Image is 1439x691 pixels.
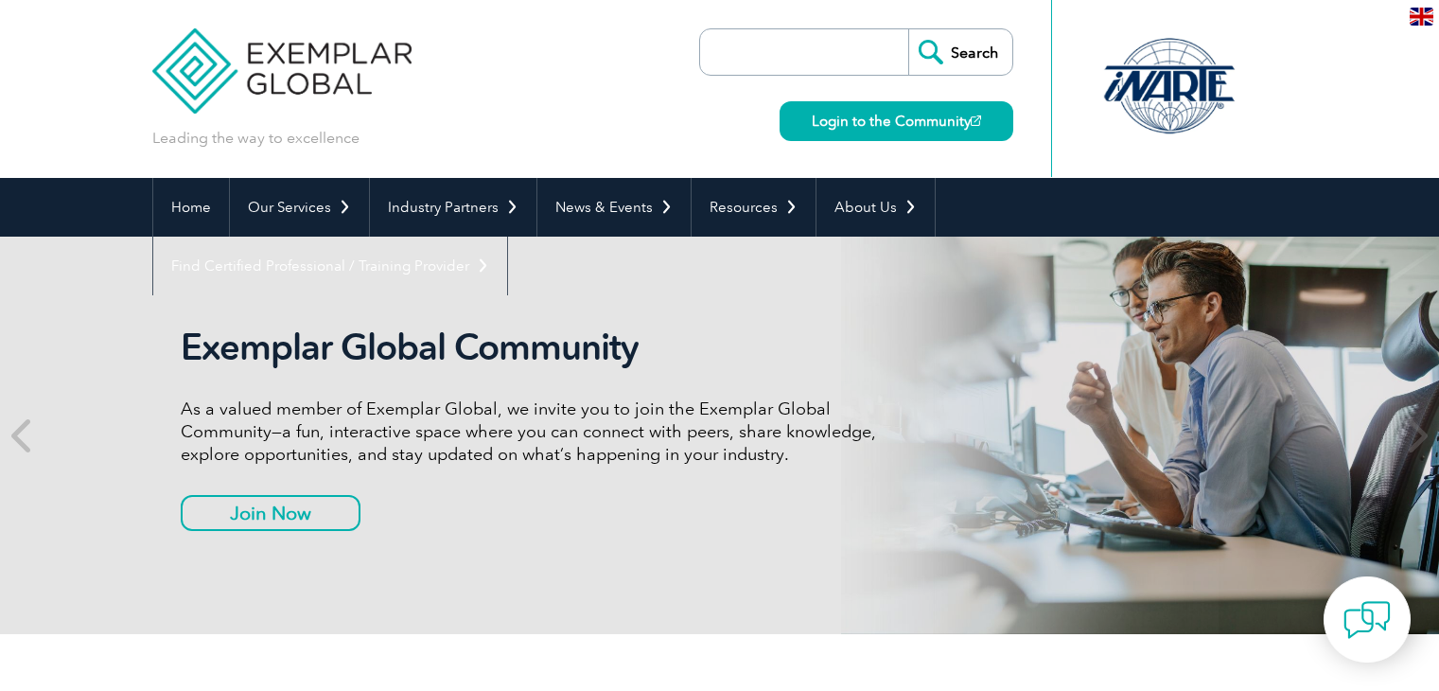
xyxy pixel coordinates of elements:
a: Industry Partners [370,178,536,237]
img: contact-chat.png [1343,596,1391,644]
a: Resources [692,178,816,237]
a: Find Certified Professional / Training Provider [153,237,507,295]
a: About Us [816,178,935,237]
h2: Exemplar Global Community [181,326,890,369]
img: en [1410,8,1433,26]
a: Join Now [181,495,360,531]
input: Search [908,29,1012,75]
a: Login to the Community [780,101,1013,141]
a: News & Events [537,178,691,237]
a: Our Services [230,178,369,237]
a: Home [153,178,229,237]
p: As a valued member of Exemplar Global, we invite you to join the Exemplar Global Community—a fun,... [181,398,890,466]
p: Leading the way to excellence [152,128,360,149]
img: open_square.png [971,115,981,126]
